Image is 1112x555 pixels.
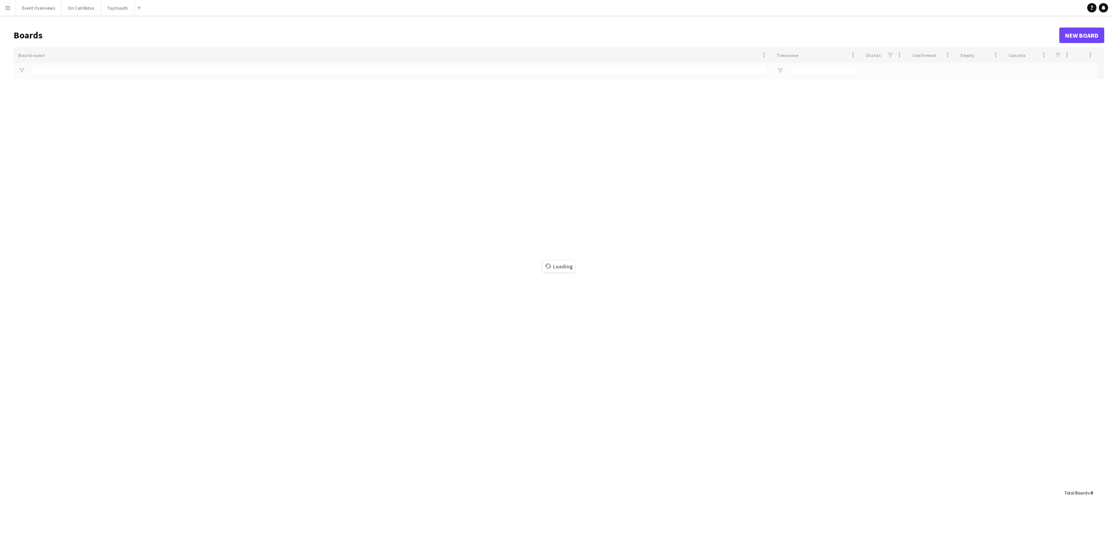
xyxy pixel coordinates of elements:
button: Event Overviews [16,0,62,16]
span: Loading [543,261,575,272]
h1: Boards [14,29,1059,41]
a: New Board [1059,28,1104,43]
div: : [1064,485,1093,500]
span: 0 [1090,490,1093,496]
span: Total Boards [1064,490,1089,496]
button: On Call Rotas [62,0,101,16]
button: Taymouth [101,0,135,16]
